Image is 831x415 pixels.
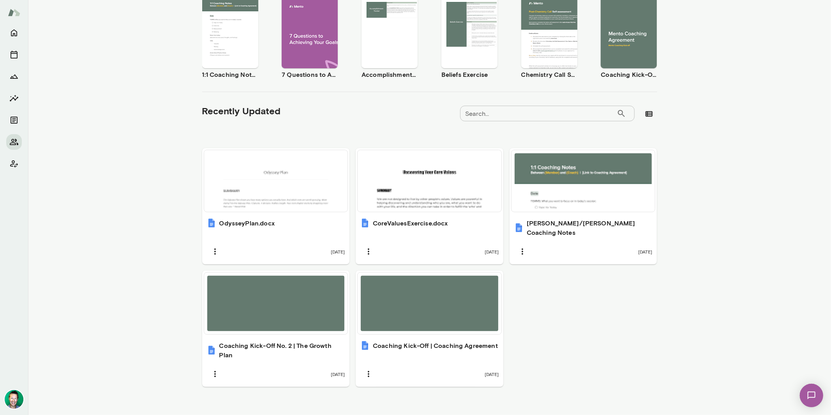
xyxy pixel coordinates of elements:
img: OdysseyPlan.docx [207,218,216,228]
button: Sessions [6,47,22,62]
button: Documents [6,112,22,128]
button: Growth Plan [6,69,22,84]
img: Brian/Viyat Coaching Notes [514,223,524,232]
button: Insights [6,90,22,106]
span: [DATE] [485,248,499,255]
h6: OdysseyPlan.docx [219,218,275,228]
img: Mento [8,5,20,20]
img: Coaching Kick-Off | Coaching Agreement [360,341,370,350]
img: Brian Lawrence [5,390,23,409]
h6: 7 Questions to Achieving Your Goals [282,70,338,79]
h6: 1:1 Coaching Notes [202,70,258,79]
h6: Beliefs Exercise [441,70,498,79]
button: Client app [6,156,22,172]
h6: Coaching Kick-Off | Coaching Agreement [601,70,657,79]
img: CoreValuesExercise.docx [360,218,370,228]
button: Home [6,25,22,41]
span: [DATE] [485,371,499,377]
span: [DATE] [331,371,345,377]
button: Members [6,134,22,150]
span: [DATE] [638,248,652,255]
h6: CoreValuesExercise.docx [373,218,448,228]
h6: Coaching Kick-Off | Coaching Agreement [373,341,498,350]
img: Coaching Kick-Off No. 2 | The Growth Plan [207,346,216,355]
h6: Chemistry Call Self-Assessment [Coaches only] [521,70,577,79]
h6: Coaching Kick-Off No. 2 | The Growth Plan [219,341,345,360]
span: [DATE] [331,248,345,255]
h5: Recently Updated [202,105,281,117]
h6: Accomplishment Tracker [362,70,418,79]
h6: [PERSON_NAME]/[PERSON_NAME] Coaching Notes [527,218,653,237]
